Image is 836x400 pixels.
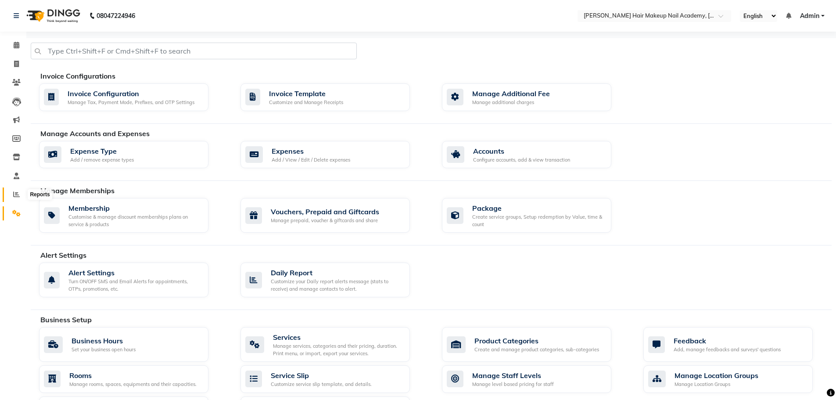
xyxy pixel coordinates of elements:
[271,381,372,388] div: Customize service slip template, and details.
[72,346,136,353] div: Set your business open hours
[473,146,570,156] div: Accounts
[442,327,630,362] a: Product CategoriesCreate and manage product categories, sub-categories
[31,43,357,59] input: Type Ctrl+Shift+F or Cmd+Shift+F to search
[643,327,832,362] a: FeedbackAdd, manage feedbacks and surveys' questions
[273,332,403,342] div: Services
[272,156,350,164] div: Add / View / Edit / Delete expenses
[675,370,758,381] div: Manage Location Groups
[68,213,201,228] div: Customise & manage discount memberships plans on service & products
[473,156,570,164] div: Configure accounts, add & view transaction
[68,88,194,99] div: Invoice Configuration
[271,278,403,292] div: Customize your Daily report alerts message (stats to receive) and manage contacts to alert.
[269,99,343,106] div: Customize and Manage Receipts
[97,4,135,28] b: 08047224946
[474,335,599,346] div: Product Categories
[643,365,832,393] a: Manage Location GroupsManage Location Groups
[39,83,227,111] a: Invoice ConfigurationManage Tax, Payment Mode, Prefixes, and OTP Settings
[22,4,83,28] img: logo
[72,335,136,346] div: Business Hours
[800,11,819,21] span: Admin
[68,203,201,213] div: Membership
[271,267,403,278] div: Daily Report
[28,189,52,200] div: Reports
[68,267,201,278] div: Alert Settings
[271,370,372,381] div: Service Slip
[39,198,227,233] a: MembershipCustomise & manage discount memberships plans on service & products
[68,278,201,292] div: Turn ON/OFF SMS and Email Alerts for appointments, OTPs, promotions, etc.
[472,203,604,213] div: Package
[271,206,379,217] div: Vouchers, Prepaid and Giftcards
[472,213,604,228] div: Create service groups, Setup redemption by Value, time & count
[472,88,550,99] div: Manage Additional Fee
[674,346,781,353] div: Add, manage feedbacks and surveys' questions
[472,381,554,388] div: Manage level based pricing for staff
[442,198,630,233] a: PackageCreate service groups, Setup redemption by Value, time & count
[39,327,227,362] a: Business HoursSet your business open hours
[240,83,429,111] a: Invoice TemplateCustomize and Manage Receipts
[271,217,379,224] div: Manage prepaid, voucher & giftcards and share
[240,365,429,393] a: Service SlipCustomize service slip template, and details.
[272,146,350,156] div: Expenses
[70,146,134,156] div: Expense Type
[442,365,630,393] a: Manage Staff LevelsManage level based pricing for staff
[39,141,227,169] a: Expense TypeAdd / remove expense types
[675,381,758,388] div: Manage Location Groups
[70,156,134,164] div: Add / remove expense types
[69,381,197,388] div: Manage rooms, spaces, equipments and their capacities.
[240,141,429,169] a: ExpensesAdd / View / Edit / Delete expenses
[69,370,197,381] div: Rooms
[240,198,429,233] a: Vouchers, Prepaid and GiftcardsManage prepaid, voucher & giftcards and share
[273,342,403,357] div: Manage services, categories and their pricing, duration. Print menu, or import, export your servi...
[442,141,630,169] a: AccountsConfigure accounts, add & view transaction
[674,335,781,346] div: Feedback
[68,99,194,106] div: Manage Tax, Payment Mode, Prefixes, and OTP Settings
[240,327,429,362] a: ServicesManage services, categories and their pricing, duration. Print menu, or import, export yo...
[472,99,550,106] div: Manage additional charges
[269,88,343,99] div: Invoice Template
[240,263,429,297] a: Daily ReportCustomize your Daily report alerts message (stats to receive) and manage contacts to ...
[39,365,227,393] a: RoomsManage rooms, spaces, equipments and their capacities.
[474,346,599,353] div: Create and manage product categories, sub-categories
[442,83,630,111] a: Manage Additional FeeManage additional charges
[472,370,554,381] div: Manage Staff Levels
[39,263,227,297] a: Alert SettingsTurn ON/OFF SMS and Email Alerts for appointments, OTPs, promotions, etc.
